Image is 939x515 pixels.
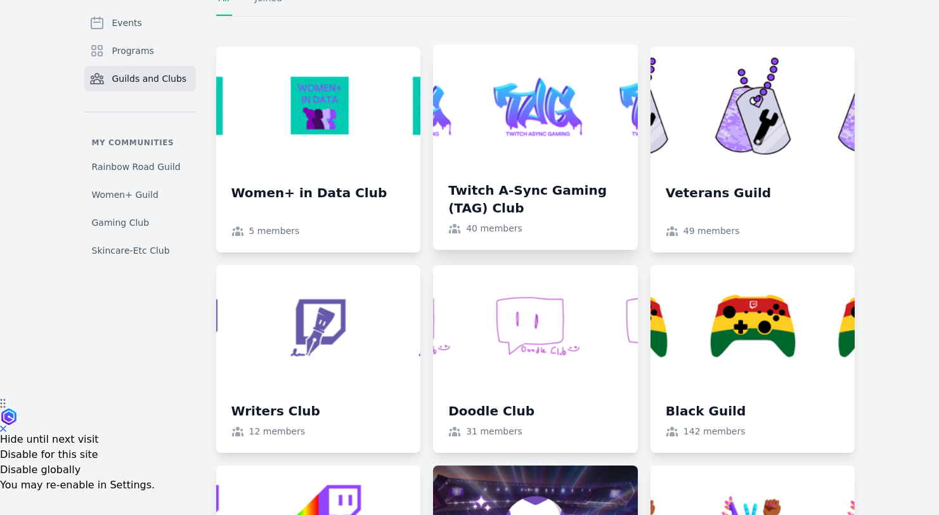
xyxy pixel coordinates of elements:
[84,183,196,206] a: Women+ Guild
[92,188,159,201] span: Women+ Guild
[84,10,196,262] nav: Sidebar
[112,72,187,85] span: Guilds and Clubs
[112,16,142,29] span: Events
[92,216,150,229] span: Gaming Club
[84,10,196,36] a: Events
[84,38,196,63] a: Programs
[84,66,196,91] a: Guilds and Clubs
[84,211,196,234] a: Gaming Club
[84,239,196,262] a: Skincare-Etc Club
[92,244,170,257] span: Skincare-Etc Club
[84,138,196,148] p: My communities
[92,160,181,173] span: Rainbow Road Guild
[84,155,196,178] a: Rainbow Road Guild
[112,44,154,57] span: Programs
